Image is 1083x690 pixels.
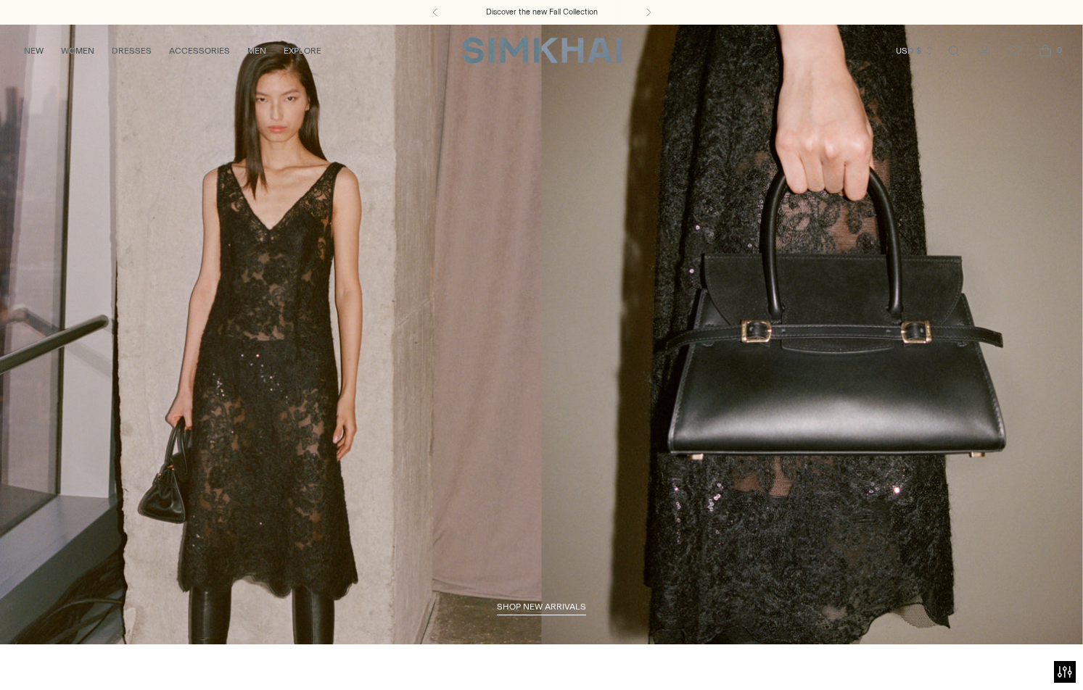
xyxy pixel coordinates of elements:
span: 0 [1053,43,1066,57]
a: EXPLORE [284,35,321,67]
a: shop new arrivals [497,602,586,616]
a: DRESSES [112,35,152,67]
a: WOMEN [61,35,94,67]
button: USD $ [896,35,934,67]
a: NEW [24,35,44,67]
a: ACCESSORIES [169,35,230,67]
a: Open search modal [939,36,968,65]
a: Wishlist [1000,36,1029,65]
a: Discover the new Fall Collection [486,7,598,18]
a: Open cart modal [1031,36,1060,65]
a: MEN [247,35,266,67]
a: SIMKHAI [462,36,622,65]
span: shop new arrivals [497,602,586,612]
a: Go to the account page [970,36,999,65]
